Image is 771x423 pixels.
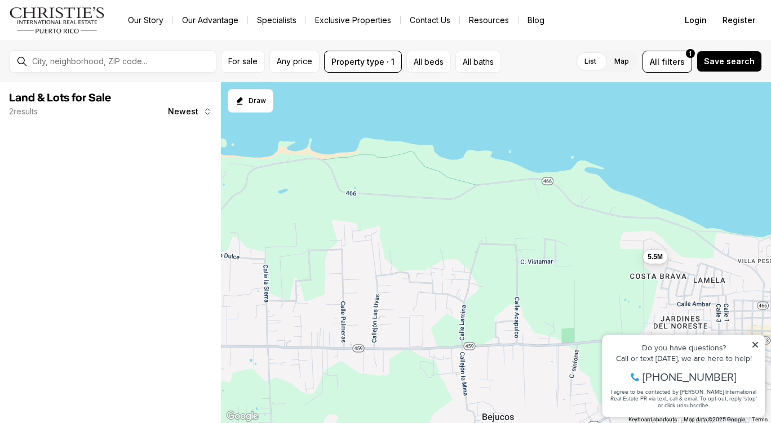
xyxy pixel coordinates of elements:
[685,16,707,25] span: Login
[455,51,501,73] button: All baths
[575,51,605,72] label: List
[119,12,172,28] a: Our Story
[605,51,638,72] label: Map
[406,51,451,73] button: All beds
[168,107,198,116] span: Newest
[642,51,692,73] button: Allfilters1
[14,69,161,91] span: I agree to be contacted by [PERSON_NAME] International Real Estate PR via text, call & email. To ...
[12,25,163,33] div: Do you have questions?
[401,12,459,28] button: Contact Us
[173,12,247,28] a: Our Advantage
[648,252,663,261] span: 5.5M
[650,56,659,68] span: All
[519,12,553,28] a: Blog
[161,100,219,123] button: Newest
[723,16,755,25] span: Register
[716,9,762,32] button: Register
[12,36,163,44] div: Call or text [DATE], we are here to help!
[269,51,320,73] button: Any price
[277,57,312,66] span: Any price
[324,51,402,73] button: Property type · 1
[228,89,273,113] button: Start drawing
[9,107,38,116] p: 2 results
[306,12,400,28] a: Exclusive Properties
[228,57,258,66] span: For sale
[9,7,105,34] img: logo
[704,57,755,66] span: Save search
[643,250,667,264] button: 5.5M
[460,12,518,28] a: Resources
[248,12,305,28] a: Specialists
[46,53,140,64] span: [PHONE_NUMBER]
[9,92,111,104] span: Land & Lots for Sale
[221,51,265,73] button: For sale
[697,51,762,72] button: Save search
[689,49,692,58] span: 1
[678,9,714,32] button: Login
[662,56,685,68] span: filters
